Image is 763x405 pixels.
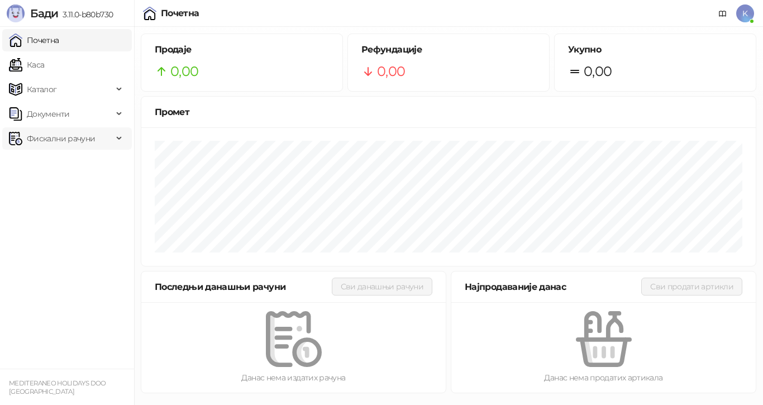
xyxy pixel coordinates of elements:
[155,280,332,294] div: Последњи данашњи рачуни
[155,43,329,56] h5: Продаје
[170,61,198,82] span: 0,00
[361,43,536,56] h5: Рефундације
[469,371,738,384] div: Данас нема продатих артикала
[736,4,754,22] span: K
[9,54,44,76] a: Каса
[568,43,742,56] h5: Укупно
[465,280,641,294] div: Најпродаваније данас
[584,61,612,82] span: 0,00
[27,78,57,101] span: Каталог
[161,9,199,18] div: Почетна
[9,379,106,396] small: MEDITERANEO HOLIDAYS DOO [GEOGRAPHIC_DATA]
[27,127,95,150] span: Фискални рачуни
[332,278,432,296] button: Сви данашњи рачуни
[30,7,58,20] span: Бади
[7,4,25,22] img: Logo
[9,29,59,51] a: Почетна
[58,9,113,20] span: 3.11.0-b80b730
[155,105,742,119] div: Промет
[159,371,428,384] div: Данас нема издатих рачуна
[714,4,732,22] a: Документација
[641,278,742,296] button: Сви продати артикли
[27,103,69,125] span: Документи
[377,61,405,82] span: 0,00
